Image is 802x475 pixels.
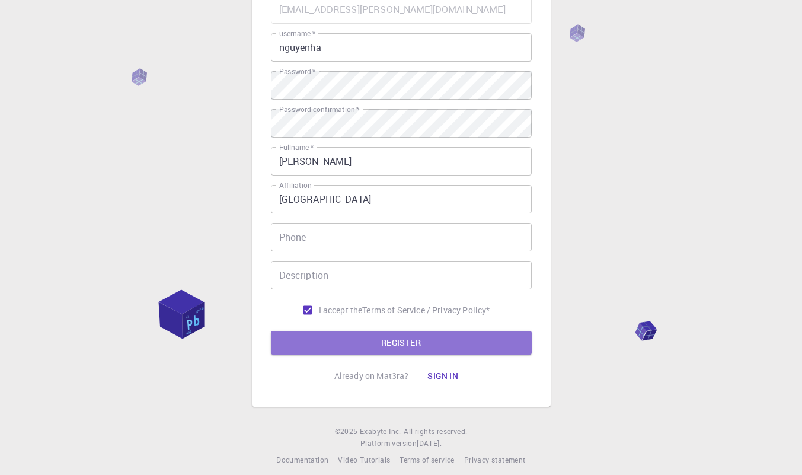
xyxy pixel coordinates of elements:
a: Exabyte Inc. [360,426,401,438]
span: Documentation [276,455,328,464]
p: Terms of Service / Privacy Policy * [362,304,490,316]
span: Exabyte Inc. [360,426,401,436]
label: Password [279,66,315,76]
a: Terms of service [400,454,454,466]
label: Password confirmation [279,104,359,114]
button: REGISTER [271,331,532,355]
p: Already on Mat3ra? [334,370,409,382]
span: Platform version [360,438,417,450]
span: Terms of service [400,455,454,464]
label: Fullname [279,142,314,152]
label: Affiliation [279,180,311,190]
a: Documentation [276,454,328,466]
a: [DATE]. [417,438,442,450]
span: I accept the [319,304,363,316]
span: © 2025 [335,426,360,438]
span: All rights reserved. [404,426,467,438]
a: Privacy statement [464,454,526,466]
a: Video Tutorials [338,454,390,466]
span: [DATE] . [417,438,442,448]
label: username [279,28,315,39]
span: Video Tutorials [338,455,390,464]
span: Privacy statement [464,455,526,464]
button: Sign in [418,364,468,388]
a: Terms of Service / Privacy Policy* [362,304,490,316]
